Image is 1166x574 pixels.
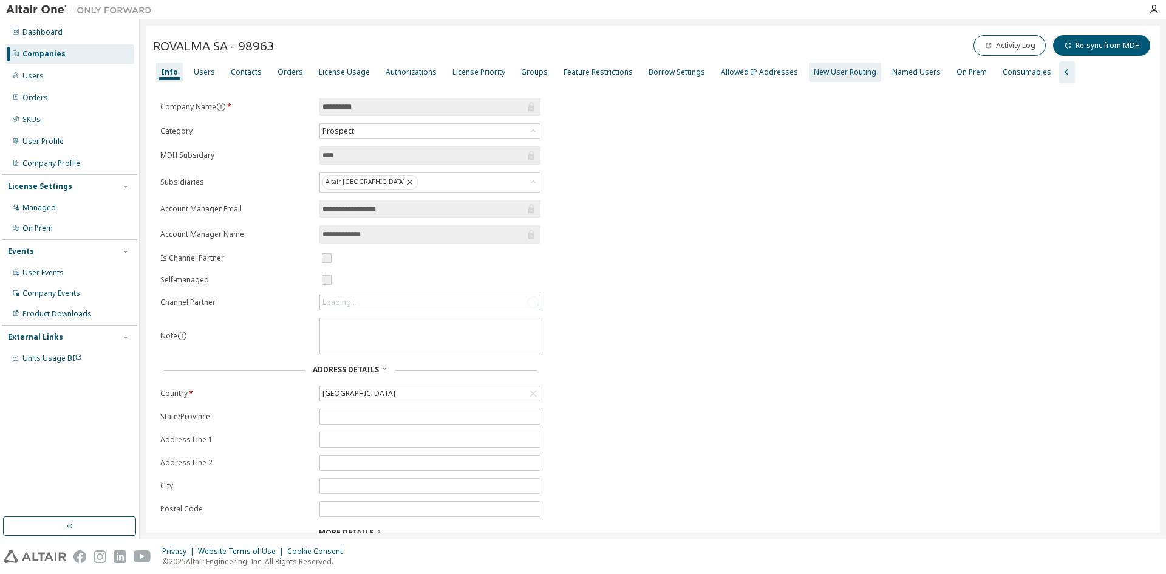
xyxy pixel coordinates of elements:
[194,67,215,77] div: Users
[721,67,798,77] div: Allowed IP Addresses
[198,547,287,556] div: Website Terms of Use
[22,203,56,213] div: Managed
[320,386,540,401] div: [GEOGRAPHIC_DATA]
[160,177,312,187] label: Subsidiaries
[6,4,158,16] img: Altair One
[160,275,312,285] label: Self-managed
[22,93,48,103] div: Orders
[160,389,312,398] label: Country
[160,151,312,160] label: MDH Subsidary
[160,126,312,136] label: Category
[322,298,356,307] div: Loading...
[22,27,63,37] div: Dashboard
[22,289,80,298] div: Company Events
[161,67,178,77] div: Info
[177,331,187,341] button: information
[231,67,262,77] div: Contacts
[160,102,312,112] label: Company Name
[22,268,64,278] div: User Events
[22,137,64,146] div: User Profile
[73,550,86,563] img: facebook.svg
[134,550,151,563] img: youtube.svg
[8,332,63,342] div: External Links
[22,115,41,125] div: SKUs
[162,556,350,567] p: © 2025 Altair Engineering, Inc. All Rights Reserved.
[8,182,72,191] div: License Settings
[160,481,312,491] label: City
[564,67,633,77] div: Feature Restrictions
[160,204,312,214] label: Account Manager Email
[160,298,312,307] label: Channel Partner
[322,175,418,190] div: Altair [GEOGRAPHIC_DATA]
[160,458,312,468] label: Address Line 2
[287,547,350,556] div: Cookie Consent
[278,67,303,77] div: Orders
[814,67,876,77] div: New User Routing
[386,67,437,77] div: Authorizations
[160,330,177,341] label: Note
[973,35,1046,56] button: Activity Log
[892,67,941,77] div: Named Users
[521,67,548,77] div: Groups
[321,387,397,400] div: [GEOGRAPHIC_DATA]
[320,124,540,138] div: Prospect
[162,547,198,556] div: Privacy
[160,435,312,445] label: Address Line 1
[649,67,705,77] div: Borrow Settings
[94,550,106,563] img: instagram.svg
[320,295,540,310] div: Loading...
[319,67,370,77] div: License Usage
[22,159,80,168] div: Company Profile
[321,125,356,138] div: Prospect
[22,224,53,233] div: On Prem
[313,364,379,375] span: Address Details
[320,173,540,192] div: Altair [GEOGRAPHIC_DATA]
[160,504,312,514] label: Postal Code
[160,230,312,239] label: Account Manager Name
[160,253,312,263] label: Is Channel Partner
[22,309,92,319] div: Product Downloads
[452,67,505,77] div: License Priority
[22,71,44,81] div: Users
[22,353,82,363] span: Units Usage BI
[160,412,312,422] label: State/Province
[4,550,66,563] img: altair_logo.svg
[153,37,274,54] span: ROVALMA SA - 98963
[114,550,126,563] img: linkedin.svg
[1003,67,1051,77] div: Consumables
[956,67,987,77] div: On Prem
[8,247,34,256] div: Events
[1053,35,1150,56] button: Re-sync from MDH
[22,49,66,59] div: Companies
[216,102,226,112] button: information
[319,527,373,538] span: More Details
